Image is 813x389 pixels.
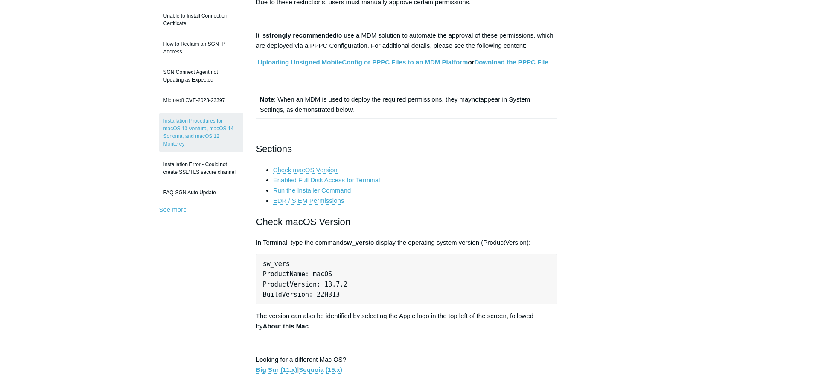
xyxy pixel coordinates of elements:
[256,237,557,248] p: In Terminal, type the command to display the operating system version (ProductVersion):
[159,92,243,108] a: Microsoft CVE-2023-23397
[260,96,274,103] strong: Note
[474,58,548,66] a: Download the PPPC File
[256,311,557,331] p: The version can also be identified by selecting the Apple logo in the top left of the screen, fol...
[256,141,557,156] h2: Sections
[159,113,243,152] a: Installation Procedures for macOS 13 Ventura, macOS 14 Sonoma, and macOS 12 Monterey
[256,214,557,229] h2: Check macOS Version
[159,64,243,88] a: SGN Connect Agent not Updating as Expected
[159,156,243,180] a: Installation Error - Could not create SSL/TLS secure channel
[159,36,243,60] a: How to Reclaim an SGN IP Address
[256,354,557,375] p: Looking for a different Mac OS? |
[256,366,297,374] a: Big Sur (11.x)
[256,254,557,304] pre: sw_vers ProductName: macOS ProductVersion: 13.7.2 BuildVersion: 22H313
[263,322,309,330] strong: About this Mac
[472,96,481,103] span: not
[256,30,557,51] p: It is to use a MDM solution to automate the approval of these permissions, which are deployed via...
[159,206,187,213] a: See more
[273,176,380,184] a: Enabled Full Disk Access for Terminal
[258,58,548,66] strong: or
[256,91,557,118] td: : When an MDM is used to deploy the required permissions, they may appear in System Settings, as ...
[258,58,468,66] a: Uploading Unsigned MobileConfig or PPPC Files to an MDM Platform
[273,187,351,194] a: Run the Installer Command
[273,197,344,205] a: EDR / SIEM Permissions
[159,184,243,201] a: FAQ-SGN Auto Update
[159,8,243,32] a: Unable to Install Connection Certificate
[273,166,338,174] a: Check macOS Version
[266,32,337,39] strong: strongly recommended
[344,239,369,246] strong: sw_vers
[299,366,342,374] a: Sequoia (15.x)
